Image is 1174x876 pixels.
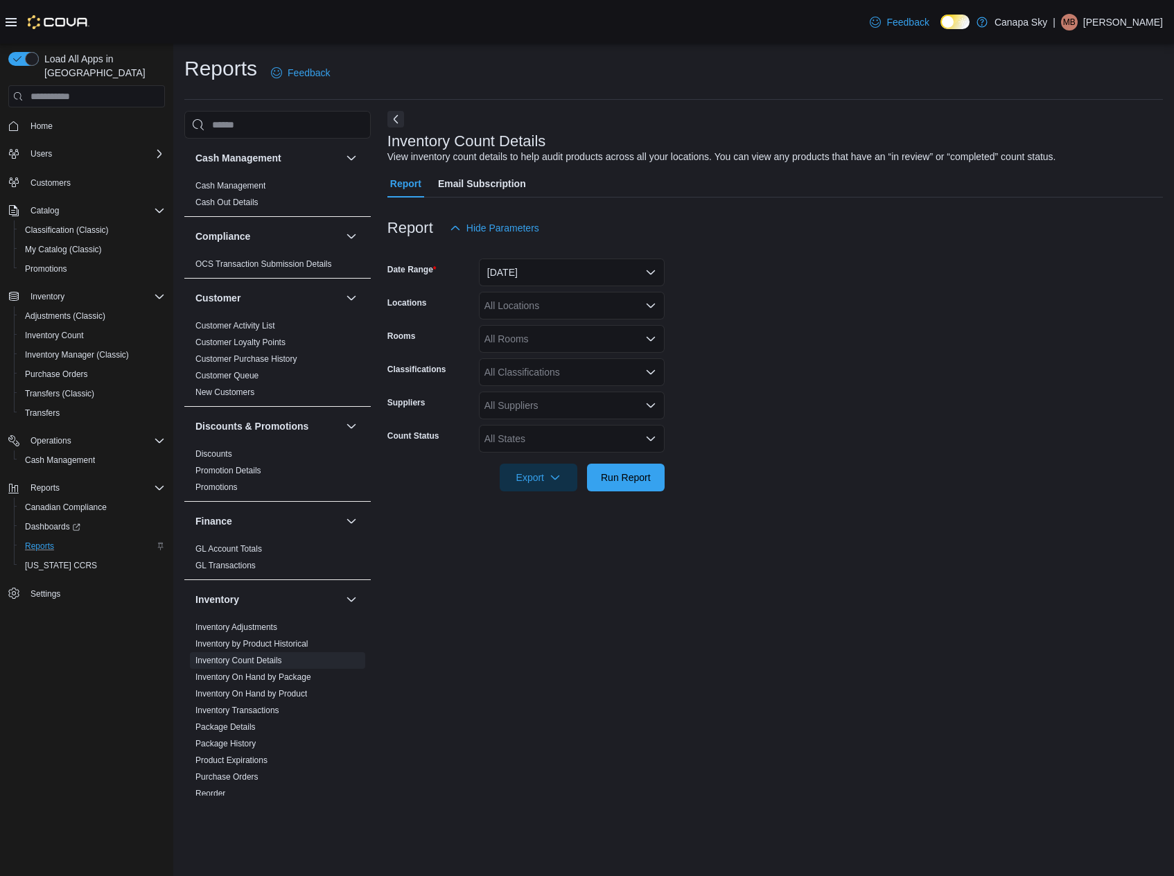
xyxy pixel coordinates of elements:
[195,321,275,331] a: Customer Activity List
[500,464,577,491] button: Export
[387,220,433,236] h3: Report
[466,221,539,235] span: Hide Parameters
[195,259,332,269] a: OCS Transaction Submission Details
[25,455,95,466] span: Cash Management
[195,197,259,208] span: Cash Out Details
[645,333,656,344] button: Open list of options
[195,739,256,748] a: Package History
[3,584,170,604] button: Settings
[195,543,262,554] span: GL Account Totals
[184,317,371,406] div: Customer
[195,291,240,305] h3: Customer
[25,330,84,341] span: Inventory Count
[25,202,165,219] span: Catalog
[19,452,165,468] span: Cash Management
[1061,14,1078,30] div: Michael Barcellona
[195,229,340,243] button: Compliance
[14,365,170,384] button: Purchase Orders
[195,738,256,749] span: Package History
[195,482,238,492] a: Promotions
[19,347,134,363] a: Inventory Manager (Classic)
[195,338,286,347] a: Customer Loyalty Points
[14,450,170,470] button: Cash Management
[25,369,88,380] span: Purchase Orders
[195,672,311,682] a: Inventory On Hand by Package
[645,400,656,411] button: Open list of options
[195,639,308,649] a: Inventory by Product Historical
[387,297,427,308] label: Locations
[30,435,71,446] span: Operations
[19,538,165,554] span: Reports
[14,259,170,279] button: Promotions
[19,327,165,344] span: Inventory Count
[25,502,107,513] span: Canadian Compliance
[387,111,404,128] button: Next
[387,397,426,408] label: Suppliers
[195,622,277,633] span: Inventory Adjustments
[19,452,100,468] a: Cash Management
[387,150,1056,164] div: View inventory count details to help audit products across all your locations. You can view any p...
[601,471,651,484] span: Run Report
[30,177,71,189] span: Customers
[19,308,111,324] a: Adjustments (Classic)
[39,52,165,80] span: Load All Apps in [GEOGRAPHIC_DATA]
[3,287,170,306] button: Inventory
[25,117,165,134] span: Home
[886,15,929,29] span: Feedback
[14,306,170,326] button: Adjustments (Classic)
[19,222,114,238] a: Classification (Classic)
[14,384,170,403] button: Transfers (Classic)
[1053,14,1055,30] p: |
[387,264,437,275] label: Date Range
[343,228,360,245] button: Compliance
[184,256,371,278] div: Compliance
[195,229,250,243] h3: Compliance
[195,656,282,665] a: Inventory Count Details
[19,405,65,421] a: Transfers
[25,586,66,602] a: Settings
[19,385,165,402] span: Transfers (Classic)
[25,432,165,449] span: Operations
[184,541,371,579] div: Finance
[25,541,54,552] span: Reports
[645,433,656,444] button: Open list of options
[195,387,254,398] span: New Customers
[645,367,656,378] button: Open list of options
[343,150,360,166] button: Cash Management
[19,557,165,574] span: Washington CCRS
[14,326,170,345] button: Inventory Count
[195,722,256,732] a: Package Details
[19,518,165,535] span: Dashboards
[3,478,170,498] button: Reports
[645,300,656,311] button: Open list of options
[19,261,73,277] a: Promotions
[195,151,281,165] h3: Cash Management
[25,349,129,360] span: Inventory Manager (Classic)
[19,261,165,277] span: Promotions
[343,290,360,306] button: Customer
[387,133,546,150] h3: Inventory Count Details
[3,201,170,220] button: Catalog
[195,419,340,433] button: Discounts & Promotions
[387,331,416,342] label: Rooms
[14,556,170,575] button: [US_STATE] CCRS
[508,464,569,491] span: Export
[30,588,60,599] span: Settings
[1083,14,1163,30] p: [PERSON_NAME]
[343,591,360,608] button: Inventory
[479,259,665,286] button: [DATE]
[195,449,232,459] a: Discounts
[195,638,308,649] span: Inventory by Product Historical
[30,291,64,302] span: Inventory
[387,430,439,441] label: Count Status
[25,225,109,236] span: Classification (Classic)
[19,557,103,574] a: [US_STATE] CCRS
[14,345,170,365] button: Inventory Manager (Classic)
[288,66,330,80] span: Feedback
[19,385,100,402] a: Transfers (Classic)
[343,418,360,435] button: Discounts & Promotions
[184,446,371,501] div: Discounts & Promotions
[195,560,256,571] span: GL Transactions
[184,619,371,824] div: Inventory
[195,482,238,493] span: Promotions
